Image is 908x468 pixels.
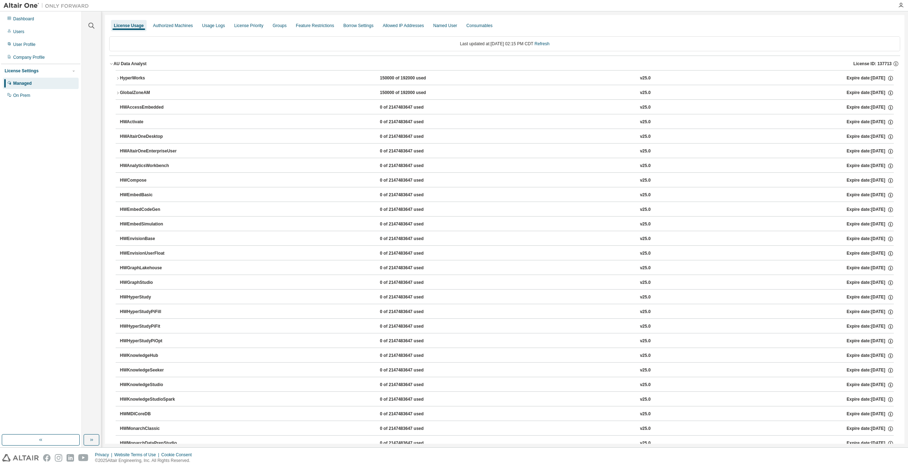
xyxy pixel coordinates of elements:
[153,23,193,28] div: Authorized Machines
[640,119,651,125] div: v25.0
[114,23,144,28] div: License Usage
[640,207,651,213] div: v25.0
[55,454,62,462] img: instagram.svg
[2,454,39,462] img: altair_logo.svg
[847,440,894,447] div: Expire date: [DATE]
[847,353,894,359] div: Expire date: [DATE]
[640,192,651,198] div: v25.0
[640,134,651,140] div: v25.0
[380,265,444,271] div: 0 of 2147483647 used
[120,158,894,174] button: HWAnalyticsWorkbench0 of 2147483647 usedv25.0Expire date:[DATE]
[534,41,549,46] a: Refresh
[847,280,894,286] div: Expire date: [DATE]
[847,221,894,228] div: Expire date: [DATE]
[120,304,894,320] button: HWHyperStudyPiFill0 of 2147483647 usedv25.0Expire date:[DATE]
[5,68,38,74] div: License Settings
[120,207,184,213] div: HWEmbedCodeGen
[120,192,184,198] div: HWEmbedBasic
[380,75,444,82] div: 150000 of 192000 used
[380,104,444,111] div: 0 of 2147483647 used
[380,367,444,374] div: 0 of 2147483647 used
[120,353,184,359] div: HWKnowledgeHub
[847,367,894,374] div: Expire date: [DATE]
[120,246,894,261] button: HWEnvisionUserFloat0 of 2147483647 usedv25.0Expire date:[DATE]
[847,411,894,417] div: Expire date: [DATE]
[120,396,184,403] div: HWKnowledgeStudioSpark
[380,323,444,330] div: 0 of 2147483647 used
[234,23,263,28] div: License Priority
[847,90,894,96] div: Expire date: [DATE]
[120,163,184,169] div: HWAnalyticsWorkbench
[847,382,894,388] div: Expire date: [DATE]
[847,75,894,82] div: Expire date: [DATE]
[640,323,651,330] div: v25.0
[120,348,894,364] button: HWKnowledgeHub0 of 2147483647 usedv25.0Expire date:[DATE]
[120,119,184,125] div: HWActivate
[120,100,894,115] button: HWAccessEmbedded0 of 2147483647 usedv25.0Expire date:[DATE]
[640,294,651,301] div: v25.0
[13,42,36,47] div: User Profile
[380,382,444,388] div: 0 of 2147483647 used
[120,392,894,407] button: HWKnowledgeStudioSpark0 of 2147483647 usedv25.0Expire date:[DATE]
[120,363,894,378] button: HWKnowledgeSeeker0 of 2147483647 usedv25.0Expire date:[DATE]
[640,309,651,315] div: v25.0
[120,319,894,334] button: HWHyperStudyPiFit0 of 2147483647 usedv25.0Expire date:[DATE]
[640,426,651,432] div: v25.0
[640,353,651,359] div: v25.0
[640,367,651,374] div: v25.0
[120,290,894,305] button: HWHyperStudy0 of 2147483647 usedv25.0Expire date:[DATE]
[640,236,651,242] div: v25.0
[847,294,894,301] div: Expire date: [DATE]
[120,114,894,130] button: HWActivate0 of 2147483647 usedv25.0Expire date:[DATE]
[120,338,184,344] div: HWHyperStudyPiOpt
[120,377,894,393] button: HWKnowledgeStudio0 of 2147483647 usedv25.0Expire date:[DATE]
[640,75,651,82] div: v25.0
[847,338,894,344] div: Expire date: [DATE]
[640,163,651,169] div: v25.0
[380,396,444,403] div: 0 of 2147483647 used
[380,192,444,198] div: 0 of 2147483647 used
[95,458,196,464] p: © 2025 Altair Engineering, Inc. All Rights Reserved.
[120,236,184,242] div: HWEnvisionBase
[296,23,334,28] div: Feature Restrictions
[161,452,196,458] div: Cookie Consent
[640,382,651,388] div: v25.0
[109,36,900,51] div: Last updated at: [DATE] 02:15 PM CDT
[13,93,30,98] div: On Prem
[380,280,444,286] div: 0 of 2147483647 used
[120,221,184,228] div: HWEmbedSimulation
[120,202,894,218] button: HWEmbedCodeGen0 of 2147483647 usedv25.0Expire date:[DATE]
[120,426,184,432] div: HWMonarchClassic
[380,221,444,228] div: 0 of 2147483647 used
[847,396,894,403] div: Expire date: [DATE]
[120,148,184,155] div: HWAltairOneEnterpriseUser
[13,54,45,60] div: Company Profile
[380,353,444,359] div: 0 of 2147483647 used
[847,309,894,315] div: Expire date: [DATE]
[847,163,894,169] div: Expire date: [DATE]
[120,421,894,437] button: HWMonarchClassic0 of 2147483647 usedv25.0Expire date:[DATE]
[109,56,900,72] button: AU Data AnalystLicense ID: 137713
[13,29,24,35] div: Users
[380,309,444,315] div: 0 of 2147483647 used
[120,217,894,232] button: HWEmbedSimulation0 of 2147483647 usedv25.0Expire date:[DATE]
[114,61,147,67] div: AU Data Analyst
[120,436,894,451] button: HWMonarchDataPrepStudio0 of 2147483647 usedv25.0Expire date:[DATE]
[383,23,424,28] div: Allowed IP Addresses
[120,440,184,447] div: HWMonarchDataPrepStudio
[380,134,444,140] div: 0 of 2147483647 used
[380,250,444,257] div: 0 of 2147483647 used
[13,16,34,22] div: Dashboard
[847,265,894,271] div: Expire date: [DATE]
[120,260,894,276] button: HWGraphLakehouse0 of 2147483647 usedv25.0Expire date:[DATE]
[120,250,184,257] div: HWEnvisionUserFloat
[847,134,894,140] div: Expire date: [DATE]
[67,454,74,462] img: linkedin.svg
[847,119,894,125] div: Expire date: [DATE]
[380,236,444,242] div: 0 of 2147483647 used
[120,187,894,203] button: HWEmbedBasic0 of 2147483647 usedv25.0Expire date:[DATE]
[120,144,894,159] button: HWAltairOneEnterpriseUser0 of 2147483647 usedv25.0Expire date:[DATE]
[13,80,32,86] div: Managed
[4,2,93,9] img: Altair One
[640,177,651,184] div: v25.0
